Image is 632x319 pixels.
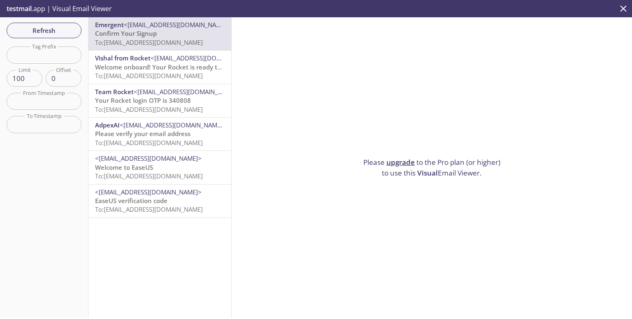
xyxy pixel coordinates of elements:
span: Welcome to EaseUS [95,163,153,171]
span: <[EMAIL_ADDRESS][DOMAIN_NAME]> [124,21,230,29]
p: Please to the Pro plan (or higher) to use this Email Viewer. [360,157,504,178]
span: To: [EMAIL_ADDRESS][DOMAIN_NAME] [95,38,203,46]
span: Team Rocket [95,88,134,96]
div: <[EMAIL_ADDRESS][DOMAIN_NAME]>EaseUS verification codeTo:[EMAIL_ADDRESS][DOMAIN_NAME] [88,185,231,217]
span: Vishal from Rocket [95,54,151,62]
span: EaseUS verification code [95,196,167,205]
nav: emails [88,17,231,218]
button: Refresh [7,23,81,38]
span: Visual [417,168,438,178]
div: Team Rocket<[EMAIL_ADDRESS][DOMAIN_NAME]>Your Rocket login OTP is 340808To:[EMAIL_ADDRESS][DOMAIN... [88,84,231,117]
span: To: [EMAIL_ADDRESS][DOMAIN_NAME] [95,172,203,180]
div: AdpexAI<[EMAIL_ADDRESS][DOMAIN_NAME]>Please verify your email addressTo:[EMAIL_ADDRESS][DOMAIN_NAME] [88,118,231,150]
span: Emergent [95,21,124,29]
span: Refresh [13,25,75,36]
span: To: [EMAIL_ADDRESS][DOMAIN_NAME] [95,72,203,80]
span: AdpexAI [95,121,120,129]
div: <[EMAIL_ADDRESS][DOMAIN_NAME]>Welcome to EaseUSTo:[EMAIL_ADDRESS][DOMAIN_NAME] [88,151,231,184]
span: Welcome onboard! Your Rocket is ready to blast off [95,63,247,71]
span: <[EMAIL_ADDRESS][DOMAIN_NAME]> [151,54,257,62]
span: <[EMAIL_ADDRESS][DOMAIN_NAME]> [95,188,202,196]
span: To: [EMAIL_ADDRESS][DOMAIN_NAME] [95,205,203,213]
span: <[EMAIL_ADDRESS][DOMAIN_NAME]> [95,154,202,162]
span: To: [EMAIL_ADDRESS][DOMAIN_NAME] [95,105,203,113]
span: <[EMAIL_ADDRESS][DOMAIN_NAME]> [134,88,240,96]
span: Please verify your email address [95,129,191,138]
span: Your Rocket login OTP is 340808 [95,96,191,104]
div: Emergent<[EMAIL_ADDRESS][DOMAIN_NAME]>Confirm Your SignupTo:[EMAIL_ADDRESS][DOMAIN_NAME] [88,17,231,50]
span: To: [EMAIL_ADDRESS][DOMAIN_NAME] [95,139,203,147]
span: <[EMAIL_ADDRESS][DOMAIN_NAME]> [120,121,226,129]
span: Confirm Your Signup [95,29,157,37]
a: upgrade [386,157,415,167]
div: Vishal from Rocket<[EMAIL_ADDRESS][DOMAIN_NAME]>Welcome onboard! Your Rocket is ready to blast of... [88,51,231,83]
span: testmail [7,4,32,13]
